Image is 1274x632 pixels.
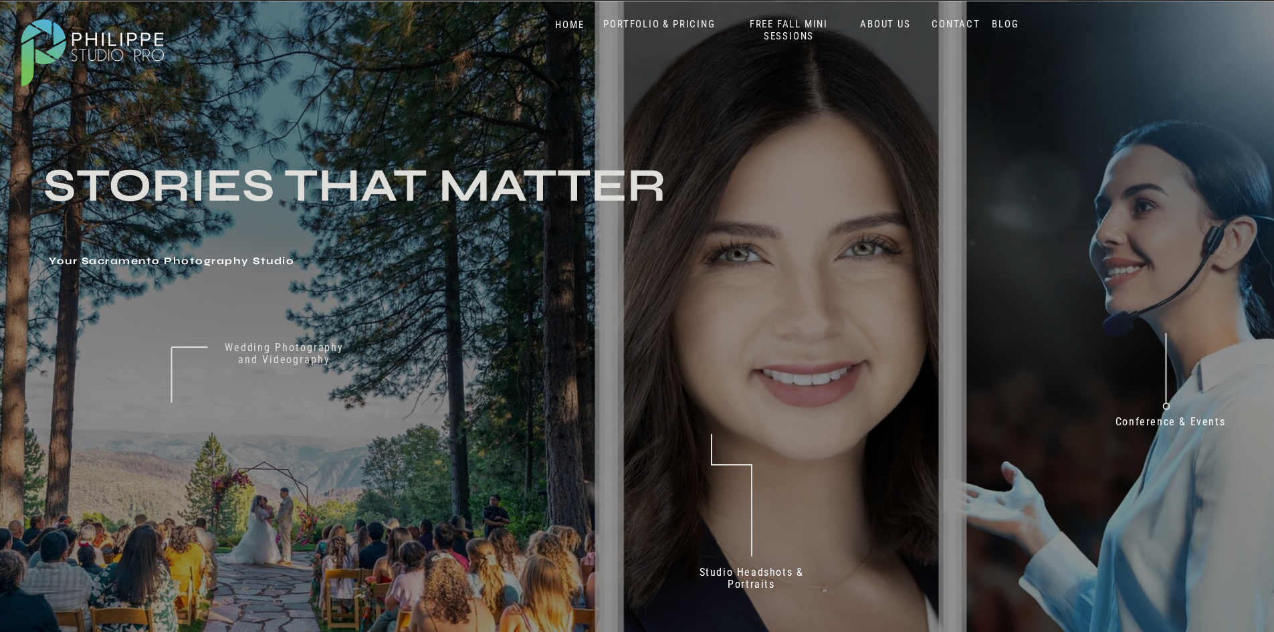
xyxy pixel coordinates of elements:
a: Studio Headshots & Portraits [683,566,820,595]
a: PORTFOLIO & PRICING [599,18,721,31]
a: BLOG [989,18,1023,31]
a: Wedding Photography and Videography [215,342,354,378]
a: ABOUT US [857,18,914,31]
a: FREE FALL MINI SESSIONS [734,18,845,43]
a: Conference & Events [1106,416,1235,434]
h1: Your Sacramento Photography Studio [49,255,546,269]
a: HOME [542,19,599,31]
a: CONTACT [929,18,984,31]
h3: Stories that Matter [43,165,712,246]
h2: Don't just take our word for it [656,324,1043,453]
p: 70+ 5 Star reviews on Google & Yelp [772,502,952,538]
